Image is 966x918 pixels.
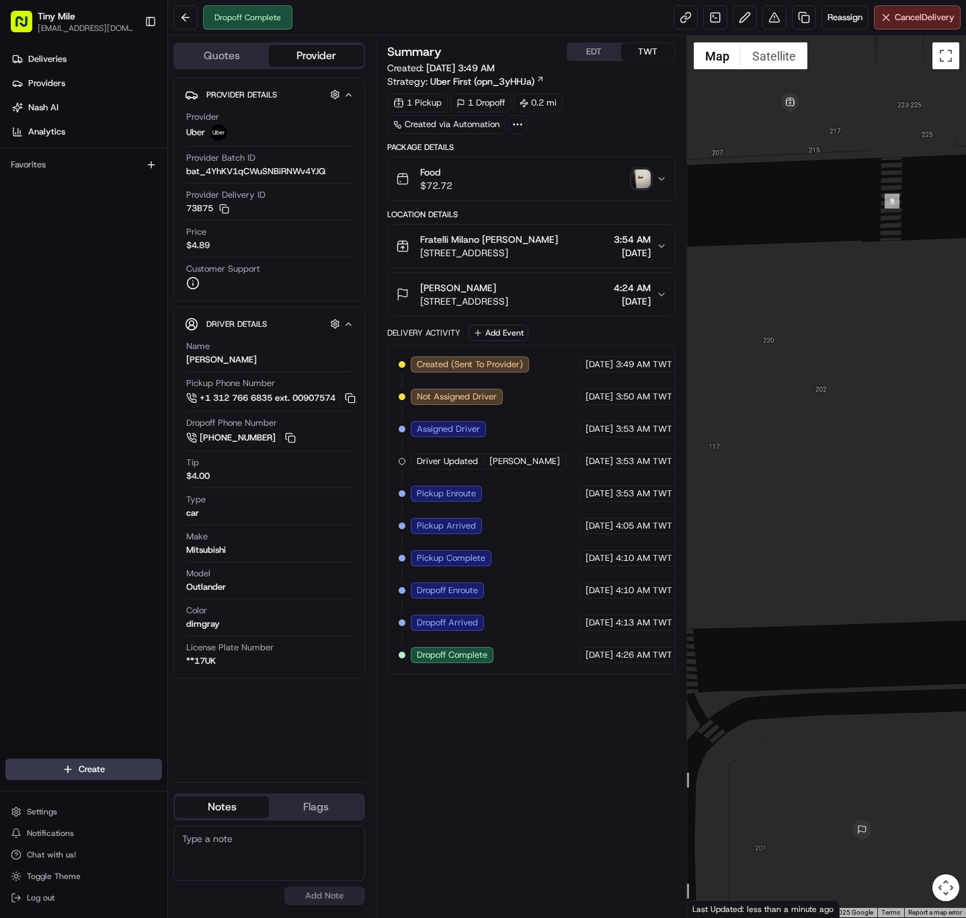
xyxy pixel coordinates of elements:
span: Notifications [27,828,74,839]
div: Created via Automation [387,115,506,134]
a: Uber First (opn_3yHHJa) [430,75,545,88]
button: photo_proof_of_delivery image [632,169,651,188]
span: Color [186,605,207,617]
button: Fratelli Milano [PERSON_NAME][STREET_ADDRESS]3:54 AM[DATE] [388,225,675,268]
button: 73B75 [186,202,229,215]
span: 4:05 AM TWT [616,520,672,532]
span: Cancel Delivery [895,11,955,24]
a: Analytics [5,121,167,143]
span: Provider [186,111,219,123]
span: Provider Details [206,89,277,100]
span: [DATE] [586,520,613,532]
span: Make [186,531,208,543]
img: 1736555255976-a54dd68f-1ca7-489b-9aae-adbdc363a1c4 [13,129,38,153]
button: Log out [5,888,162,907]
span: Type [186,494,206,506]
button: Settings [5,802,162,821]
button: [EMAIL_ADDRESS][DOMAIN_NAME] [38,23,134,34]
span: [DATE] [614,246,651,260]
div: car [186,507,199,519]
button: +1 312 766 6835 ext. 00907574 [186,391,358,406]
a: 📗Knowledge Base [8,190,108,215]
span: [DATE] [586,552,613,564]
a: Open this area in Google Maps (opens a new window) [690,900,735,917]
button: TWT [621,43,675,61]
button: Notes [175,796,269,818]
img: uber-new-logo.jpeg [210,124,227,141]
button: Create [5,759,162,780]
span: Log out [27,892,54,903]
div: Mitsubishi [186,544,226,556]
span: [STREET_ADDRESS] [420,246,558,260]
span: Pickup Arrived [417,520,476,532]
span: Name [186,340,210,352]
div: Strategy: [387,75,545,88]
img: Google [690,900,735,917]
button: Map camera controls [932,874,959,901]
span: [DATE] [614,295,651,308]
span: Dropoff Phone Number [186,417,277,429]
div: 1 Dropoff [450,93,511,112]
button: Flags [269,796,363,818]
span: 3:53 AM TWT [616,488,672,500]
span: Deliveries [28,53,67,65]
span: 4:13 AM TWT [616,617,672,629]
span: 3:54 AM [614,233,651,246]
button: [PERSON_NAME][STREET_ADDRESS]4:24 AM[DATE] [388,273,675,316]
span: Customer Support [186,263,260,275]
div: Delivery Activity [387,328,460,338]
div: 💻 [114,197,124,208]
span: 3:53 AM TWT [616,455,672,467]
a: [PHONE_NUMBER] [186,430,298,445]
span: [PHONE_NUMBER] [200,432,276,444]
span: Model [186,568,210,580]
span: bat_4YhKV1qCWuSNBiRNWv4YJQ [186,165,325,178]
div: dimgray [186,618,220,630]
span: 3:49 AM TWT [616,358,672,371]
span: Nash AI [28,102,58,114]
span: Provider Batch ID [186,152,255,164]
a: Providers [5,73,167,94]
div: 9 [885,194,899,208]
button: Show satellite imagery [741,42,807,69]
div: Package Details [387,142,676,153]
span: [DATE] [586,391,613,403]
div: 1 Pickup [387,93,448,112]
button: Tiny Mile [38,9,75,23]
span: [DATE] [586,584,613,597]
span: Pickup Complete [417,552,485,564]
span: $4.89 [186,239,210,252]
span: Tip [186,457,199,469]
a: Deliveries [5,48,167,70]
button: Show street map [694,42,741,69]
span: Not Assigned Driver [417,391,497,403]
span: Created: [387,61,495,75]
button: Chat with us! [5,845,162,864]
button: Provider Details [185,83,354,106]
span: 4:24 AM [614,281,651,295]
span: [DATE] [586,488,613,500]
span: [PERSON_NAME] [420,281,496,295]
span: Price [186,226,206,238]
span: Create [79,763,105,775]
div: Start new chat [46,129,220,143]
span: Provider Delivery ID [186,189,266,201]
span: API Documentation [127,196,216,209]
span: 4:10 AM TWT [616,552,672,564]
a: Report a map error [908,909,962,916]
button: Provider [269,45,363,67]
span: Pickup Enroute [417,488,476,500]
span: +1 312 766 6835 ext. 00907574 [200,392,335,404]
span: Driver Details [206,319,267,330]
a: 💻API Documentation [108,190,221,215]
span: [DATE] [586,649,613,661]
span: Analytics [28,126,65,138]
span: Knowledge Base [27,196,103,209]
span: Dropoff Enroute [417,584,478,597]
div: We're available if you need us! [46,143,170,153]
div: 📗 [13,197,24,208]
span: Dropoff Complete [417,649,487,661]
p: Welcome 👋 [13,54,245,76]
